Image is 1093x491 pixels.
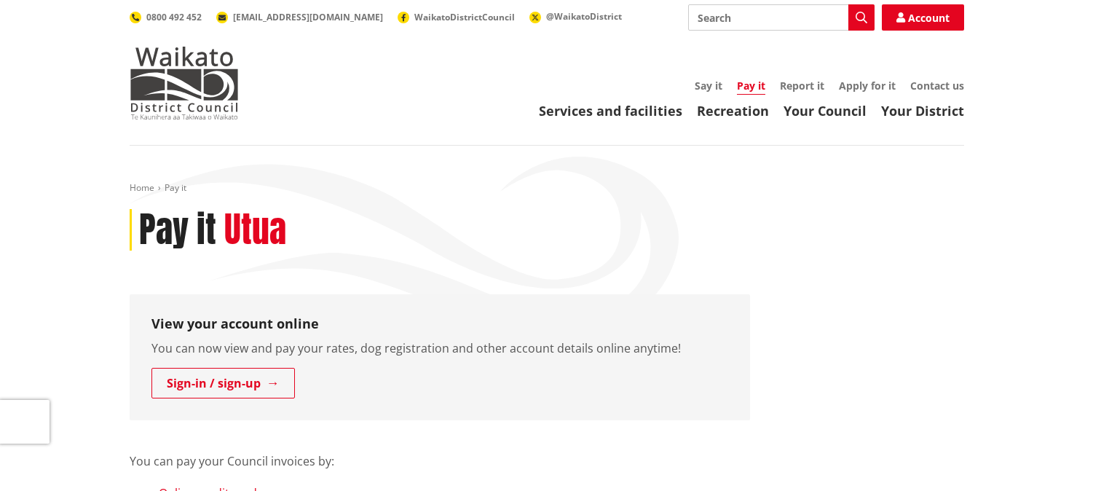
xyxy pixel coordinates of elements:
[130,47,239,119] img: Waikato District Council - Te Kaunihera aa Takiwaa o Waikato
[151,368,295,398] a: Sign-in / sign-up
[539,102,682,119] a: Services and facilities
[151,316,728,332] h3: View your account online
[881,102,964,119] a: Your District
[165,181,186,194] span: Pay it
[233,11,383,23] span: [EMAIL_ADDRESS][DOMAIN_NAME]
[780,79,824,93] a: Report it
[146,11,202,23] span: 0800 492 452
[414,11,515,23] span: WaikatoDistrictCouncil
[784,102,867,119] a: Your Council
[882,4,964,31] a: Account
[151,339,728,357] p: You can now view and pay your rates, dog registration and other account details online anytime!
[839,79,896,93] a: Apply for it
[737,79,765,95] a: Pay it
[139,209,216,251] h1: Pay it
[546,10,622,23] span: @WaikatoDistrict
[695,79,722,93] a: Say it
[216,11,383,23] a: [EMAIL_ADDRESS][DOMAIN_NAME]
[910,79,964,93] a: Contact us
[398,11,515,23] a: WaikatoDistrictCouncil
[130,181,154,194] a: Home
[130,435,750,470] p: You can pay your Council invoices by:
[529,10,622,23] a: @WaikatoDistrict
[697,102,769,119] a: Recreation
[688,4,875,31] input: Search input
[224,209,286,251] h2: Utua
[130,11,202,23] a: 0800 492 452
[130,182,964,195] nav: breadcrumb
